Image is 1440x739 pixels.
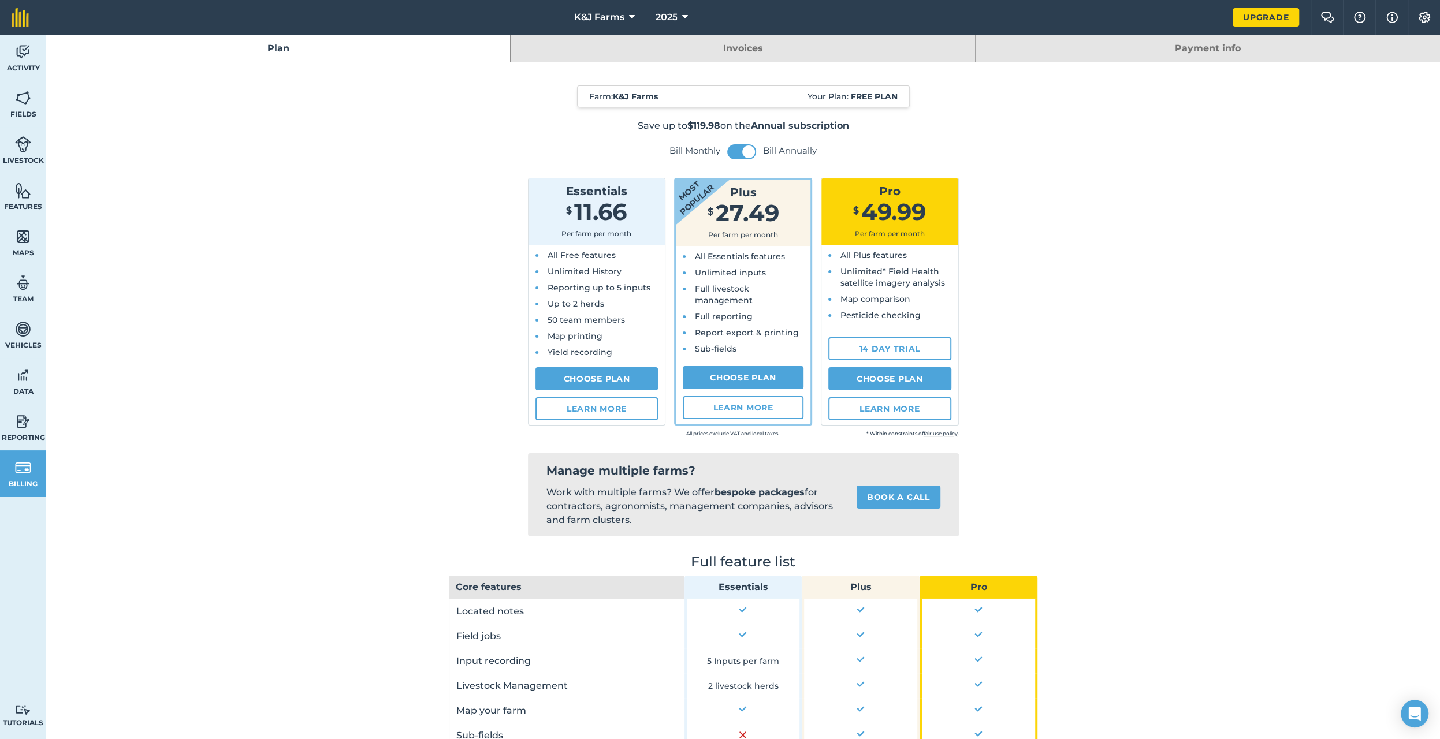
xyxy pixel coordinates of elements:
[535,397,658,420] a: Learn more
[851,91,898,102] strong: Free plan
[972,628,985,640] img: Yes
[641,146,736,234] strong: Most popular
[46,35,510,62] a: Plan
[449,673,684,698] td: Livestock Management
[548,250,616,260] span: All Free features
[669,145,720,156] label: Bill Monthly
[574,10,624,24] span: K&J Farms
[449,624,684,648] td: Field jobs
[708,230,778,239] span: Per farm per month
[15,704,31,715] img: svg+xml;base64,PD94bWwgdmVyc2lvbj0iMS4wIiBlbmNvZGluZz0idXRmLTgiPz4KPCEtLSBHZW5lcmF0b3I6IEFkb2JlIE...
[808,91,898,102] span: Your Plan:
[12,8,29,27] img: fieldmargin Logo
[548,347,612,357] span: Yield recording
[854,653,867,665] img: Yes
[857,486,940,509] a: Book a call
[779,428,959,439] small: * Within constraints of .
[1320,12,1334,23] img: Two speech bubbles overlapping with the left bubble in the forefront
[687,120,720,131] strong: $119.98
[566,184,627,198] span: Essentials
[449,119,1037,133] p: Save up to on the
[1233,8,1299,27] a: Upgrade
[695,283,753,305] span: Full livestock management
[574,197,627,226] span: 11.66
[879,184,901,198] span: Pro
[566,205,572,216] span: $
[695,344,736,354] span: Sub-fields
[1401,700,1428,727] div: Open Intercom Messenger
[854,603,867,615] img: Yes
[972,727,985,739] img: Yes
[1417,12,1431,23] img: A cog icon
[15,89,31,107] img: svg+xml;base64,PHN2ZyB4bWxucz0iaHR0cDovL3d3dy53My5vcmcvMjAwMC9zdmciIHdpZHRoPSI1NiIgaGVpZ2h0PSI2MC...
[449,698,684,723] td: Map your farm
[655,10,677,24] span: 2025
[802,576,920,599] th: Plus
[613,91,658,102] strong: K&J Farms
[548,298,604,309] span: Up to 2 herds
[535,367,658,390] a: Choose Plan
[920,576,1037,599] th: Pro
[840,250,907,260] span: All Plus features
[15,413,31,430] img: svg+xml;base64,PD94bWwgdmVyc2lvbj0iMS4wIiBlbmNvZGluZz0idXRmLTgiPz4KPCEtLSBHZW5lcmF0b3I6IEFkb2JlIE...
[15,459,31,476] img: svg+xml;base64,PD94bWwgdmVyc2lvbj0iMS4wIiBlbmNvZGluZz0idXRmLTgiPz4KPCEtLSBHZW5lcmF0b3I6IEFkb2JlIE...
[449,555,1037,569] h2: Full feature list
[15,43,31,61] img: svg+xml;base64,PD94bWwgdmVyc2lvbj0iMS4wIiBlbmNvZGluZz0idXRmLTgiPz4KPCEtLSBHZW5lcmF0b3I6IEFkb2JlIE...
[840,310,921,320] span: Pesticide checking
[15,320,31,338] img: svg+xml;base64,PD94bWwgdmVyc2lvbj0iMS4wIiBlbmNvZGluZz0idXRmLTgiPz4KPCEtLSBHZW5lcmF0b3I6IEFkb2JlIE...
[828,367,951,390] a: Choose Plan
[715,487,805,498] strong: bespoke packages
[589,91,658,102] span: Farm :
[684,673,802,698] td: 2 livestock herds
[972,653,985,665] img: Yes
[854,628,867,640] img: Yes
[840,266,945,288] span: Unlimited* Field Health satellite imagery analysis
[561,229,631,238] span: Per farm per month
[695,311,753,322] span: Full reporting
[828,337,951,360] a: 14 day trial
[730,185,757,199] span: Plus
[683,396,803,419] a: Learn more
[449,576,684,599] th: Core features
[683,366,803,389] a: Choose Plan
[736,603,749,615] img: Yes
[15,274,31,292] img: svg+xml;base64,PD94bWwgdmVyc2lvbj0iMS4wIiBlbmNvZGluZz0idXRmLTgiPz4KPCEtLSBHZW5lcmF0b3I6IEFkb2JlIE...
[751,120,849,131] strong: Annual subscription
[548,282,650,293] span: Reporting up to 5 inputs
[695,327,799,338] span: Report export & printing
[972,703,985,714] img: Yes
[684,576,802,599] th: Essentials
[739,731,746,738] img: No
[854,703,867,714] img: Yes
[15,182,31,199] img: svg+xml;base64,PHN2ZyB4bWxucz0iaHR0cDovL3d3dy53My5vcmcvMjAwMC9zdmciIHdpZHRoPSI1NiIgaGVpZ2h0PSI2MC...
[15,228,31,245] img: svg+xml;base64,PHN2ZyB4bWxucz0iaHR0cDovL3d3dy53My5vcmcvMjAwMC9zdmciIHdpZHRoPSI1NiIgaGVpZ2h0PSI2MC...
[972,678,985,689] img: Yes
[708,206,713,217] span: $
[763,145,817,156] label: Bill Annually
[924,430,958,436] a: fair use policy
[695,267,766,278] span: Unlimited inputs
[546,462,940,479] h2: Manage multiple farms?
[546,486,838,527] p: Work with multiple farms? We offer for contractors, agronomists, management companies, advisors a...
[976,35,1440,62] a: Payment info
[548,331,602,341] span: Map printing
[840,294,910,304] span: Map comparison
[854,678,867,689] img: Yes
[695,251,785,262] span: All Essentials features
[855,229,925,238] span: Per farm per month
[548,315,625,325] span: 50 team members
[548,266,622,277] span: Unlimited History
[854,727,867,739] img: Yes
[600,428,779,439] small: All prices exclude VAT and local taxes.
[828,397,951,420] a: Learn more
[736,703,749,714] img: Yes
[716,199,779,227] span: 27.49
[736,628,749,640] img: Yes
[449,648,684,673] td: Input recording
[972,603,985,615] img: Yes
[511,35,974,62] a: Invoices
[1353,12,1367,23] img: A question mark icon
[449,599,684,624] td: Located notes
[1386,10,1398,24] img: svg+xml;base64,PHN2ZyB4bWxucz0iaHR0cDovL3d3dy53My5vcmcvMjAwMC9zdmciIHdpZHRoPSIxNyIgaGVpZ2h0PSIxNy...
[861,197,926,226] span: 49.99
